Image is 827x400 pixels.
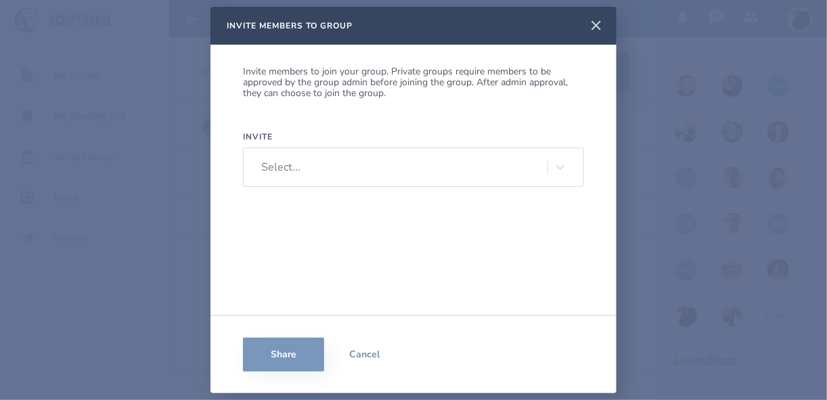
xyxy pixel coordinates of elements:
h2: Invite Members to Group [227,20,353,31]
label: Invite [243,131,584,142]
p: Invite members to join your group. Private groups require members to be approved by the group adm... [243,66,584,99]
div: Select... [261,161,300,173]
button: Cancel [324,338,405,372]
button: Share [243,338,324,372]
